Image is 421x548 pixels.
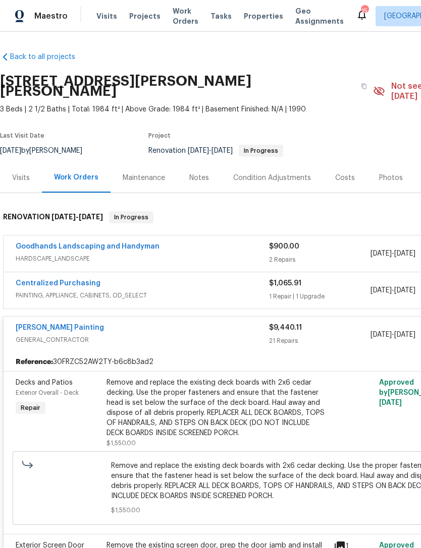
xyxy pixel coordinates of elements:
[12,173,30,183] div: Visits
[16,254,269,264] span: HARDSCAPE_LANDSCAPE
[212,147,233,154] span: [DATE]
[16,357,53,367] b: Reference:
[16,243,160,250] a: Goodhands Landscaping and Handyman
[110,212,152,222] span: In Progress
[371,250,392,257] span: [DATE]
[269,324,302,331] span: $9,440.11
[188,147,233,154] span: -
[361,6,368,16] div: 15
[394,287,415,294] span: [DATE]
[16,335,269,345] span: GENERAL_CONTRACTOR
[189,173,209,183] div: Notes
[210,13,232,20] span: Tasks
[371,287,392,294] span: [DATE]
[371,249,415,259] span: -
[244,11,283,21] span: Properties
[269,243,299,250] span: $900.00
[379,173,403,183] div: Photos
[16,379,73,386] span: Decks and Patios
[96,11,117,21] span: Visits
[129,11,161,21] span: Projects
[355,77,373,95] button: Copy Address
[379,399,402,406] span: [DATE]
[295,6,344,26] span: Geo Assignments
[79,213,103,220] span: [DATE]
[16,390,79,396] span: Exterior Overall - Deck
[16,290,269,300] span: PAINTING, APPLIANCE, CABINETS, OD_SELECT
[107,440,136,446] span: $1,550.00
[371,331,392,338] span: [DATE]
[3,211,103,223] h6: RENOVATION
[51,213,103,220] span: -
[269,336,371,346] div: 21 Repairs
[148,147,283,154] span: Renovation
[54,172,98,182] div: Work Orders
[34,11,68,21] span: Maestro
[173,6,198,26] span: Work Orders
[394,331,415,338] span: [DATE]
[269,291,371,301] div: 1 Repair | 1 Upgrade
[51,213,76,220] span: [DATE]
[123,173,165,183] div: Maintenance
[269,280,301,287] span: $1,065.91
[148,133,171,139] span: Project
[371,285,415,295] span: -
[394,250,415,257] span: [DATE]
[269,255,371,265] div: 2 Repairs
[233,173,311,183] div: Condition Adjustments
[16,324,104,331] a: [PERSON_NAME] Painting
[240,148,282,154] span: In Progress
[17,403,44,413] span: Repair
[107,378,328,438] div: Remove and replace the existing deck boards with 2x6 cedar decking. Use the proper fasteners and ...
[16,280,100,287] a: Centralized Purchasing
[371,330,415,340] span: -
[188,147,209,154] span: [DATE]
[335,173,355,183] div: Costs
